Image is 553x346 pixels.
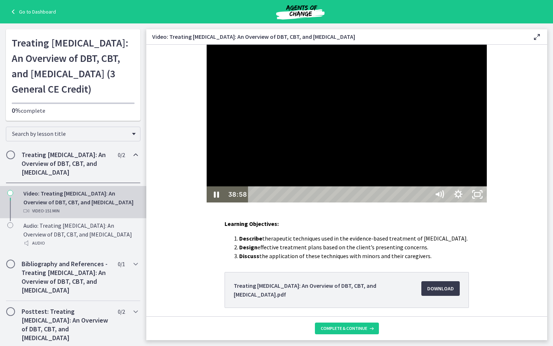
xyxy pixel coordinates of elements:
span: 0 / 1 [118,260,125,268]
strong: Design [239,243,257,251]
iframe: Video Lesson [146,45,547,202]
a: Go to Dashboard [9,7,56,16]
span: Learning Objectives: [225,220,279,227]
div: Video: Treating [MEDICAL_DATA]: An Overview of DBT, CBT, and [MEDICAL_DATA] [23,189,138,215]
h2: Bibliography and References - Treating [MEDICAL_DATA]: An Overview of DBT, CBT, and [MEDICAL_DATA] [22,260,111,295]
strong: Discuss [239,252,259,260]
li: the application of these techniques with minors and their caregivers. [239,252,469,260]
h3: Video: Treating [MEDICAL_DATA]: An Overview of DBT, CBT, and [MEDICAL_DATA] [152,32,521,41]
div: Search by lesson title [6,127,140,141]
li: effective treatment plans based on the client’s presenting concerns. [239,243,469,252]
img: Agents of Change [256,3,344,21]
span: Treating [MEDICAL_DATA]: An Overview of DBT, CBT, and [MEDICAL_DATA].pdf [234,281,413,299]
h2: Treating [MEDICAL_DATA]: An Overview of DBT, CBT, and [MEDICAL_DATA] [22,150,111,177]
button: Mute [283,142,302,158]
button: Show settings menu [302,142,321,158]
h2: Posttest: Treating [MEDICAL_DATA]: An Overview of DBT, CBT, and [MEDICAL_DATA] [22,307,111,342]
span: · 151 min [44,207,60,215]
span: 0 / 2 [118,150,125,159]
p: complete [12,106,135,115]
span: Download [427,284,454,293]
div: Video [23,207,138,215]
h1: Treating [MEDICAL_DATA]: An Overview of DBT, CBT, and [MEDICAL_DATA] (3 General CE Credit) [12,35,135,97]
div: Audio [23,239,138,248]
div: Audio: Treating [MEDICAL_DATA]: An Overview of DBT, CBT, and [MEDICAL_DATA] [23,221,138,248]
span: 0 / 2 [118,307,125,316]
a: Download [421,281,460,296]
span: Complete & continue [321,325,367,331]
span: 0% [12,106,21,115]
li: therapeutic techniques used in the evidence-based treatment of [MEDICAL_DATA]. [239,234,469,243]
button: Complete & continue [315,323,379,334]
strong: Describe [239,235,262,242]
button: Unfullscreen [321,142,341,158]
span: Search by lesson title [12,130,128,137]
